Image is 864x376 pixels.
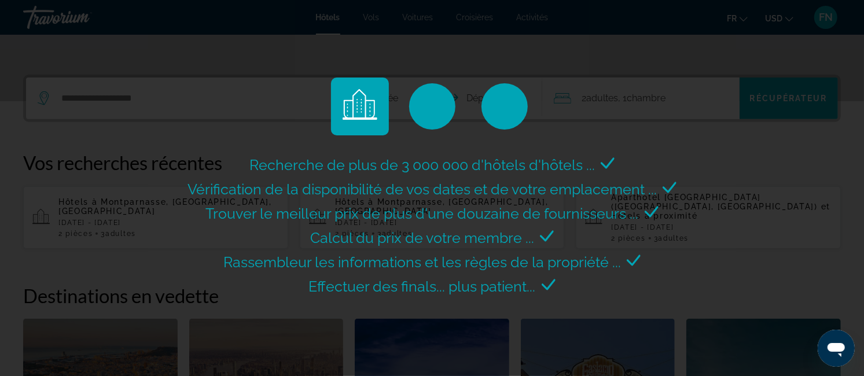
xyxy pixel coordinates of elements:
[309,278,536,295] span: Effectuer des finals... plus patient...
[310,229,534,246] span: Calcul du prix de votre membre ...
[206,205,639,222] span: Trouver le meilleur prix de plus d'une douzaine de fournisseurs ...
[818,330,855,367] iframe: Bouton de lancement de la fenêtre de messagerie
[249,156,595,174] span: Recherche de plus de 3 000 000 d'hôtels d'hôtels ...
[223,253,621,271] span: Rassembleur les informations et les règles de la propriété ...
[187,180,657,198] span: Vérification de la disponibilité de vos dates et de votre emplacement ...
